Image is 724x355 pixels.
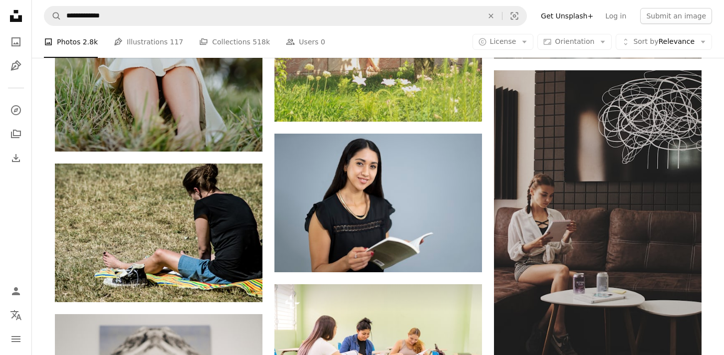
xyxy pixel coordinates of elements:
a: Collections [6,124,26,144]
span: 117 [170,36,184,47]
a: Log in / Sign up [6,281,26,301]
a: Explore [6,100,26,120]
span: License [490,37,516,45]
a: Get Unsplash+ [535,8,599,24]
button: Menu [6,329,26,349]
button: Sort byRelevance [616,34,712,50]
a: Illustrations [6,56,26,76]
a: Users 0 [286,26,325,58]
form: Find visuals sitewide [44,6,527,26]
a: Photos [6,32,26,52]
span: 0 [321,36,325,47]
button: Search Unsplash [44,6,61,25]
button: Clear [480,6,502,25]
a: Home — Unsplash [6,6,26,28]
span: 518k [252,36,270,47]
button: Orientation [537,34,612,50]
button: Submit an image [640,8,712,24]
img: woman laying on grass field during daytime [55,164,262,302]
a: Download History [6,148,26,168]
img: a woman in a black dress holding a book [274,134,482,272]
a: Illustrations 117 [114,26,183,58]
a: woman laying on grass field during daytime [55,228,262,237]
button: Visual search [502,6,526,25]
span: Relevance [633,37,695,47]
button: Language [6,305,26,325]
a: Collections 518k [199,26,270,58]
button: License [473,34,534,50]
a: Log in [599,8,632,24]
a: a woman in a black dress holding a book [274,198,482,207]
a: woman sitting on tufted brown padded sofa [494,221,702,230]
span: Sort by [633,37,658,45]
span: Orientation [555,37,594,45]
